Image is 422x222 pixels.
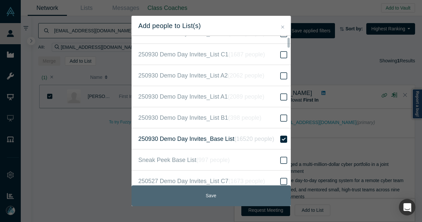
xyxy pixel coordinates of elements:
[228,93,264,100] i: ( 2089 people )
[138,113,261,122] span: 250930 Demo Day Invites_List B1
[228,114,261,121] i: ( 398 people )
[228,72,264,79] i: ( 2062 people )
[138,22,284,30] h2: Add people to List(s)
[138,176,265,186] span: 250527 Demo Day Invites_List C7
[138,50,265,59] span: 250930 Demo Day Invites_List C1
[138,92,264,101] span: 250930 Demo Day Invites_List A1
[138,71,264,80] span: 250930 Demo Day Invites_List A2
[138,134,274,143] span: 250930 Demo Day Invites_Base List
[196,157,230,163] i: ( 997 people )
[279,23,286,31] button: Close
[234,136,274,142] i: ( 16520 people )
[228,30,265,37] i: ( 1690 people )
[138,155,230,165] span: Sneak Peek Base List
[228,51,265,58] i: ( 1687 people )
[228,178,265,184] i: ( 1673 people )
[132,185,291,206] button: Save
